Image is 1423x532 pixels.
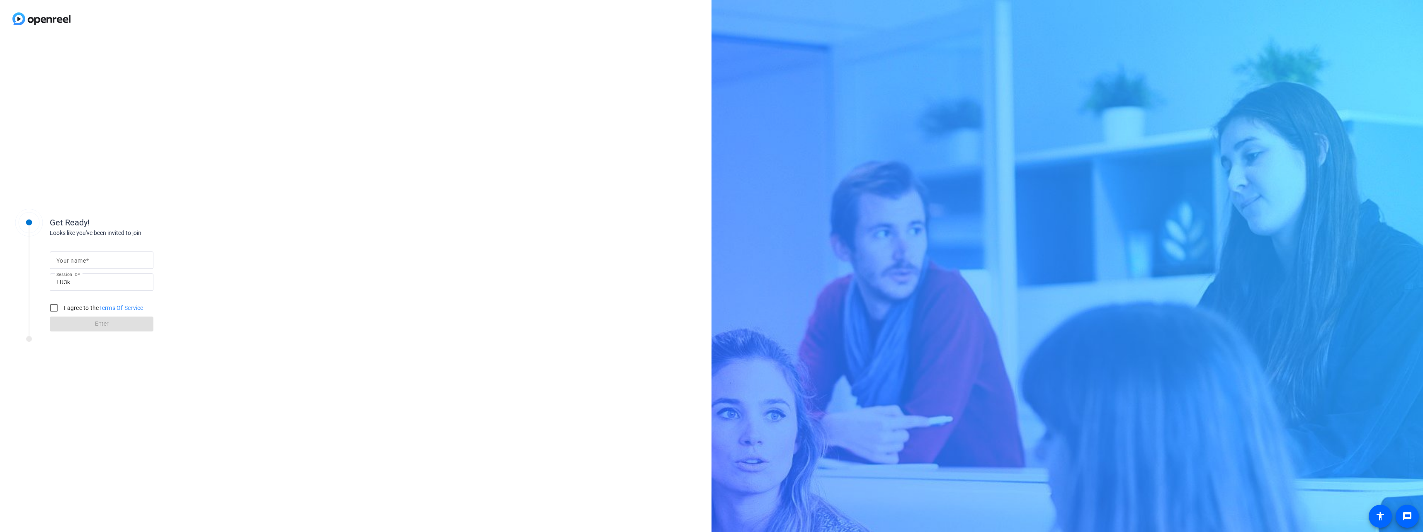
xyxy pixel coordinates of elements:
mat-icon: message [1402,511,1412,521]
label: I agree to the [62,304,143,312]
mat-label: Session ID [56,272,78,277]
div: Looks like you've been invited to join [50,229,216,237]
mat-icon: accessibility [1375,511,1385,521]
div: Get Ready! [50,216,216,229]
a: Terms Of Service [99,305,143,311]
mat-label: Your name [56,257,86,264]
